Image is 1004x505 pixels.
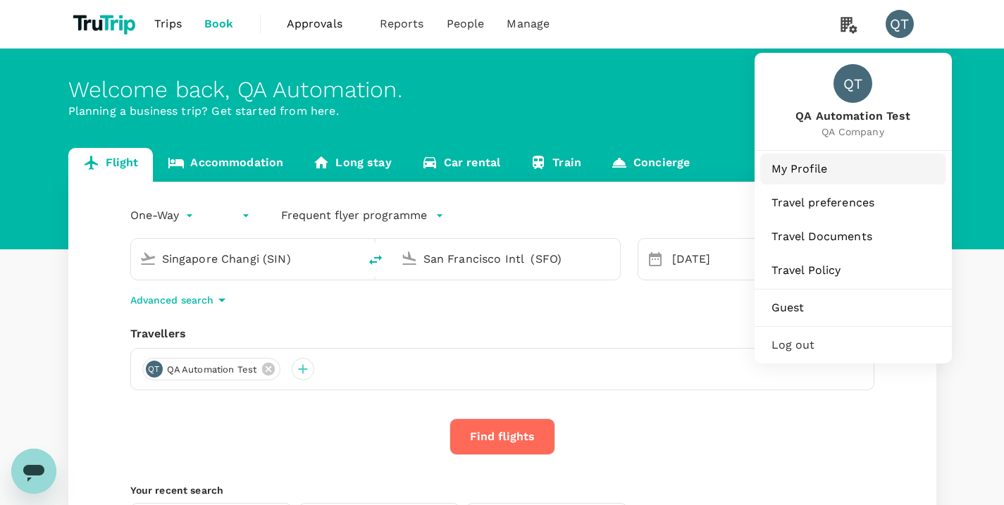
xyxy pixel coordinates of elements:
a: My Profile [760,154,946,185]
iframe: Button to launch messaging window [11,449,56,494]
p: Frequent flyer programme [281,207,427,224]
p: Your recent search [130,483,874,497]
span: Log out [771,337,935,354]
div: Welcome back , QA Automation . [68,77,936,103]
a: Concierge [596,148,705,182]
img: TruTrip logo [68,8,144,39]
span: People [447,15,485,32]
span: Travel Documents [771,228,935,245]
button: Find flights [450,418,555,455]
input: Going to [423,248,590,270]
span: Manage [507,15,550,32]
div: Travellers [130,325,874,342]
a: Long stay [298,148,406,182]
span: My Profile [771,161,935,177]
a: Train [515,148,596,182]
span: Trips [154,15,182,32]
span: QA Automation Test [795,108,910,125]
span: Reports [380,15,424,32]
a: Accommodation [153,148,298,182]
span: Approvals [287,15,357,32]
div: Log out [760,330,946,361]
span: Travel preferences [771,194,935,211]
span: QA Company [795,125,910,139]
a: Travel Policy [760,255,946,286]
div: QTQA Automation Test [142,358,281,380]
a: Travel Documents [760,221,946,252]
p: Advanced search [130,293,213,307]
div: QT [886,10,914,38]
span: Guest [771,299,935,316]
input: Depart from [162,248,329,270]
div: QT [146,361,163,378]
a: Guest [760,292,946,323]
a: Travel preferences [760,187,946,218]
button: delete [359,243,392,277]
span: QA Automation Test [159,363,266,377]
span: Travel Policy [771,262,935,279]
div: [DATE] [667,245,761,273]
button: Advanced search [130,292,230,308]
a: Flight [68,148,154,182]
div: QT [833,64,872,103]
span: Book [204,15,234,32]
a: Car rental [407,148,516,182]
button: Open [610,257,613,260]
p: Planning a business trip? Get started from here. [68,103,936,120]
button: Open [349,257,352,260]
button: Frequent flyer programme [281,207,444,224]
div: One-Way [130,204,197,227]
